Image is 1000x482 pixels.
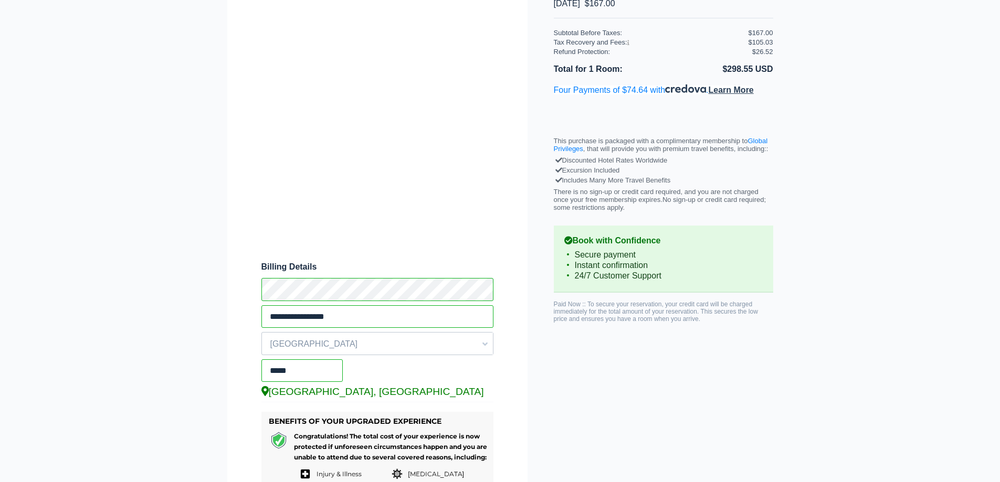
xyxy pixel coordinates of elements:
[564,260,763,271] li: Instant confirmation
[564,271,763,281] li: 24/7 Customer Support
[261,262,493,272] span: Billing Details
[554,48,752,56] div: Refund Protection:
[554,38,749,46] div: Tax Recovery and Fees:
[262,335,493,353] span: [GEOGRAPHIC_DATA]
[554,85,754,94] span: Four Payments of $74.64 with .
[556,155,771,165] div: Discounted Hotel Rates Worldwide
[554,137,773,153] p: This purchase is packaged with a complimentary membership to , that will provide you with premium...
[664,62,773,76] li: $298.55 USD
[554,188,773,211] p: There is no sign-up or credit card required, and you are not charged once your free membership ex...
[709,85,754,94] span: Learn More
[564,250,763,260] li: Secure payment
[564,236,763,245] b: Book with Confidence
[554,196,766,211] span: No sign-up or credit card required; some restrictions apply.
[554,62,664,76] li: Total for 1 Room:
[749,38,773,46] div: $105.03
[554,301,758,323] span: Paid Now :: To secure your reservation, your credit card will be charged immediately for the tota...
[556,175,771,185] div: Includes Many More Travel Benefits
[752,48,773,56] div: $26.52
[749,29,773,37] div: $167.00
[556,165,771,175] div: Excursion Included
[554,85,754,94] a: Four Payments of $74.64 with.Learn More
[554,29,749,37] div: Subtotal Before Taxes:
[554,137,768,153] a: Global Privileges
[554,104,773,115] iframe: PayPal Message 1
[261,386,493,398] div: [GEOGRAPHIC_DATA], [GEOGRAPHIC_DATA]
